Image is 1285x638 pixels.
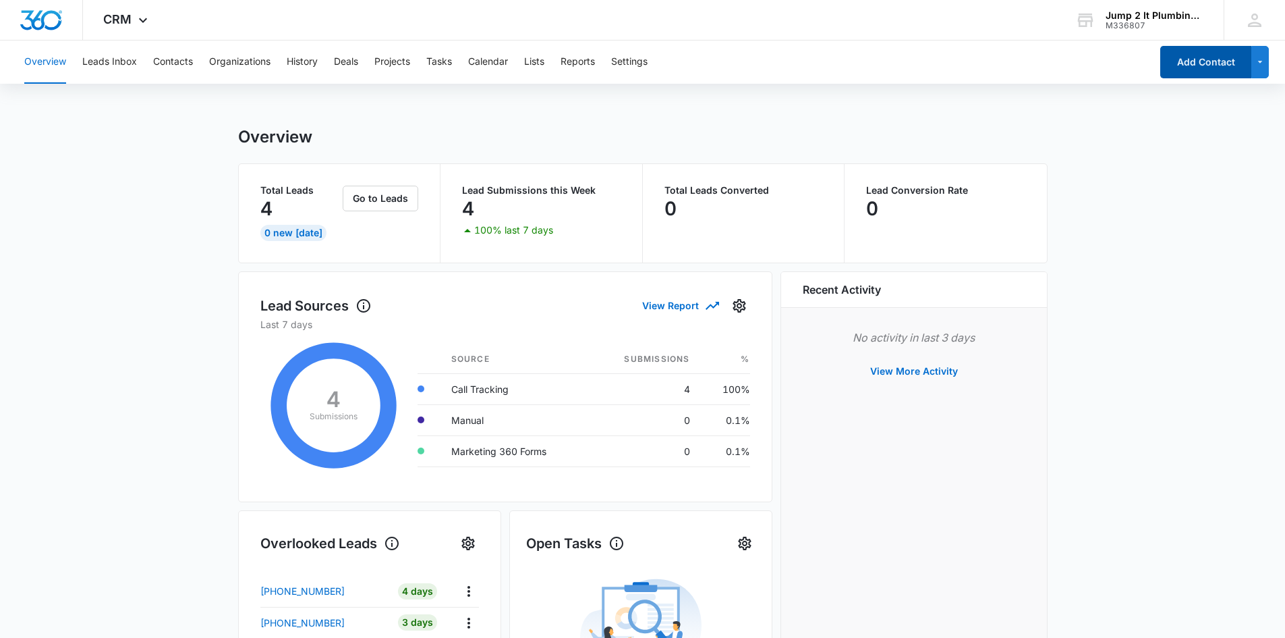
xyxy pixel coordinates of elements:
[209,41,270,84] button: Organizations
[238,127,312,147] h1: Overview
[260,225,326,241] div: 0 New [DATE]
[398,614,437,631] div: 3 Days
[343,186,418,211] button: Go to Leads
[590,373,701,404] td: 4
[701,435,750,467] td: 0.1%
[866,186,1025,195] p: Lead Conversion Rate
[468,41,508,84] button: Calendar
[260,584,388,598] a: [PHONE_NUMBER]
[803,329,1025,346] p: No activity in last 3 days
[374,41,410,84] button: Projects
[474,225,553,235] p: 100% last 7 days
[803,282,881,298] h6: Recent Activity
[462,198,474,219] p: 4
[260,198,273,219] p: 4
[1106,10,1204,21] div: account name
[260,296,372,316] h1: Lead Sources
[440,404,590,435] td: Manual
[590,404,701,435] td: 0
[426,41,452,84] button: Tasks
[458,581,479,602] button: Actions
[526,533,625,554] h1: Open Tasks
[153,41,193,84] button: Contacts
[82,41,137,84] button: Leads Inbox
[24,41,66,84] button: Overview
[103,12,132,26] span: CRM
[260,186,341,195] p: Total Leads
[611,41,648,84] button: Settings
[260,616,345,630] p: [PHONE_NUMBER]
[857,355,971,388] button: View More Activity
[866,198,878,219] p: 0
[664,186,823,195] p: Total Leads Converted
[343,192,418,204] a: Go to Leads
[398,583,437,600] div: 4 Days
[260,317,750,331] p: Last 7 days
[701,345,750,374] th: %
[260,533,400,554] h1: Overlooked Leads
[701,373,750,404] td: 100%
[458,612,479,633] button: Actions
[440,373,590,404] td: Call Tracking
[590,345,701,374] th: Submissions
[701,404,750,435] td: 0.1%
[734,533,755,554] button: Settings
[590,435,701,467] td: 0
[524,41,544,84] button: Lists
[1106,21,1204,30] div: account id
[260,584,345,598] p: [PHONE_NUMBER]
[642,294,718,317] button: View Report
[457,533,479,554] button: Settings
[440,435,590,467] td: Marketing 360 Forms
[260,616,388,630] a: [PHONE_NUMBER]
[561,41,595,84] button: Reports
[1160,46,1251,78] button: Add Contact
[440,345,590,374] th: Source
[462,186,621,195] p: Lead Submissions this Week
[729,295,750,317] button: Settings
[664,198,677,219] p: 0
[334,41,358,84] button: Deals
[287,41,318,84] button: History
